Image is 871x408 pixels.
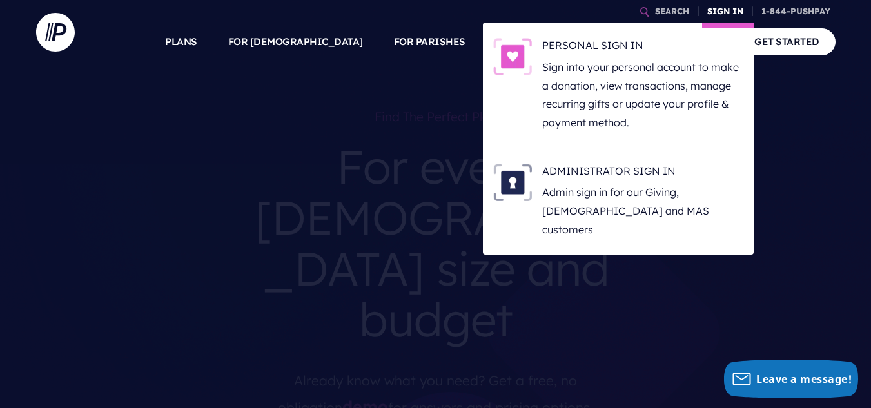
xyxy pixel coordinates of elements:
[493,38,532,75] img: PERSONAL SIGN IN - Illustration
[496,19,554,64] a: SOLUTIONS
[493,164,743,239] a: ADMINISTRATOR SIGN IN - Illustration ADMINISTRATOR SIGN IN Admin sign in for our Giving, [DEMOGRA...
[756,372,852,386] span: Leave a message!
[724,360,858,398] button: Leave a message!
[542,164,743,183] h6: ADMINISTRATOR SIGN IN
[660,19,708,64] a: COMPANY
[394,19,465,64] a: FOR PARISHES
[738,28,836,55] a: GET STARTED
[584,19,629,64] a: EXPLORE
[542,58,743,132] p: Sign into your personal account to make a donation, view transactions, manage recurring gifts or ...
[542,183,743,238] p: Admin sign in for our Giving, [DEMOGRAPHIC_DATA] and MAS customers
[165,19,197,64] a: PLANS
[542,38,743,57] h6: PERSONAL SIGN IN
[493,38,743,132] a: PERSONAL SIGN IN - Illustration PERSONAL SIGN IN Sign into your personal account to make a donati...
[228,19,363,64] a: FOR [DEMOGRAPHIC_DATA]
[493,164,532,201] img: ADMINISTRATOR SIGN IN - Illustration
